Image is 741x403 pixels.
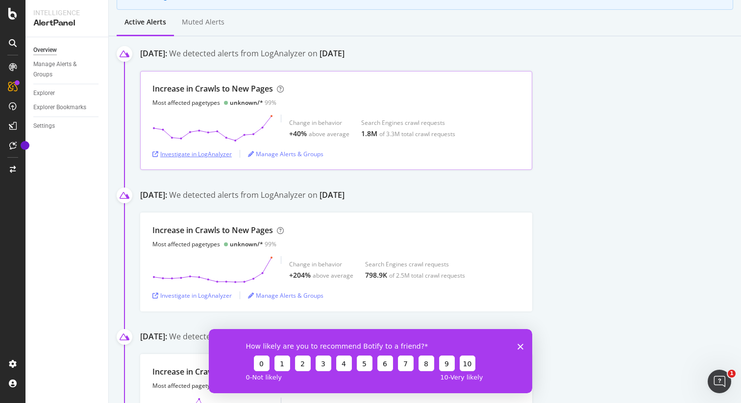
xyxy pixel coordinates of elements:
div: [DATE]: [140,48,167,61]
div: Search Engines crawl requests [365,260,465,268]
iframe: Survey from Botify [209,329,532,393]
div: Explorer Bookmarks [33,102,86,113]
a: Investigate in LogAnalyzer [152,150,232,158]
div: Increase in Crawls to New Pages [152,83,273,95]
div: We detected alerts from LogAnalyzer on [169,190,345,203]
div: above average [313,271,353,280]
a: Overview [33,45,101,55]
div: 1.8M [361,129,377,139]
button: Manage Alerts & Groups [248,287,323,303]
div: of 2.5M total crawl requests [389,271,465,280]
div: We detected alerts from LogAnalyzer on [169,331,345,344]
div: [DATE]: [140,331,167,344]
div: of 3.3M total crawl requests [379,130,455,138]
a: Investigate in LogAnalyzer [152,291,232,300]
div: Increase in Crawls to New Pages [152,225,273,236]
button: Investigate in LogAnalyzer [152,287,232,303]
div: unknown/* [230,98,263,107]
div: Tooltip anchor [21,141,29,150]
div: Settings [33,121,55,131]
span: 1 [728,370,736,378]
div: Change in behavior [289,119,349,127]
div: We detected alerts from LogAnalyzer on [169,48,345,61]
div: Explorer [33,88,55,98]
div: Most affected pagetypes [152,240,220,248]
a: Manage Alerts & Groups [33,59,101,80]
a: Explorer Bookmarks [33,102,101,113]
button: Manage Alerts & Groups [248,146,323,162]
div: unknown/* [230,240,263,248]
div: [DATE]: [140,190,167,203]
a: Settings [33,121,101,131]
div: Overview [33,45,57,55]
div: Intelligence [33,8,100,18]
div: Most affected pagetypes [152,381,220,390]
div: 798.9K [365,270,387,280]
div: [DATE] [320,48,345,59]
div: [DATE] [320,190,345,201]
button: Investigate in LogAnalyzer [152,146,232,162]
div: AlertPanel [33,18,100,29]
div: +204% [289,270,311,280]
a: Manage Alerts & Groups [248,291,323,300]
div: 99% [230,98,276,107]
div: Muted alerts [182,17,224,27]
div: Most affected pagetypes [152,98,220,107]
iframe: Intercom live chat [708,370,731,393]
div: Manage Alerts & Groups [33,59,92,80]
div: Change in behavior [289,260,353,268]
div: Increase in Crawls to 3xx Status Codes [152,366,296,378]
div: 99% [230,240,276,248]
a: Manage Alerts & Groups [248,150,323,158]
a: Explorer [33,88,101,98]
div: +40% [289,129,307,139]
div: Active alerts [124,17,166,27]
div: Search Engines crawl requests [361,119,455,127]
div: above average [309,130,349,138]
